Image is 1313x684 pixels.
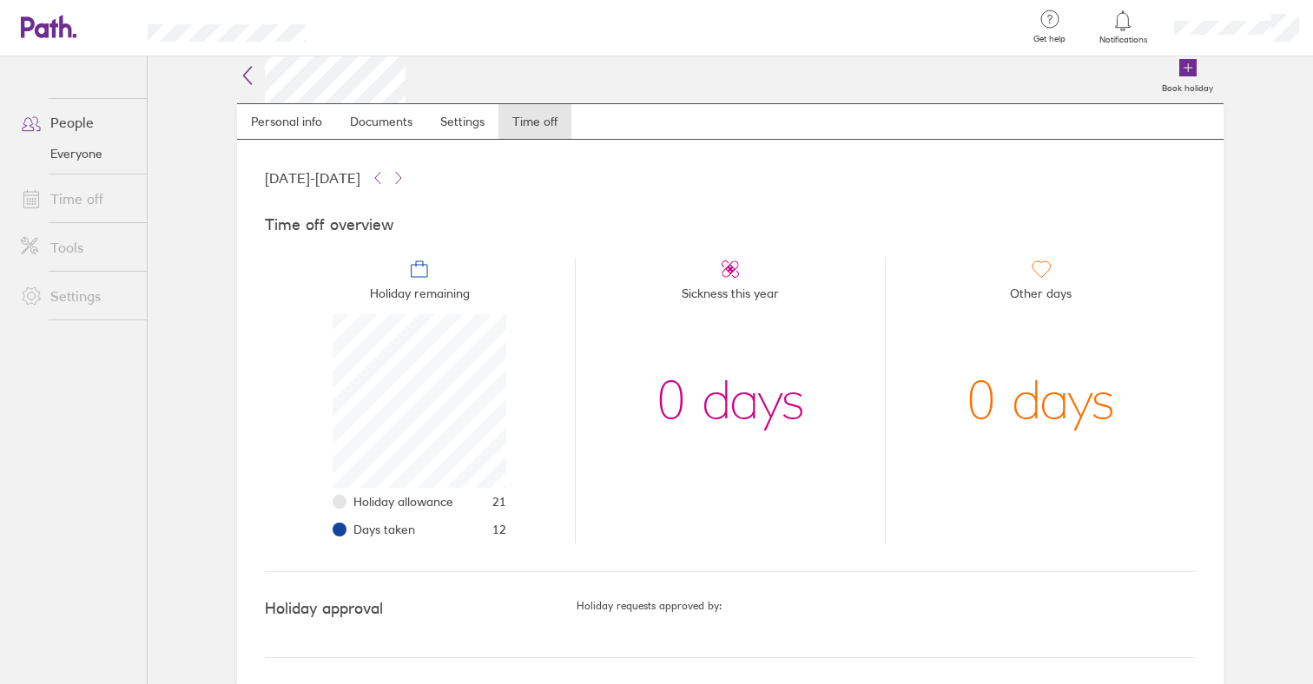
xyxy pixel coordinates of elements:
h4: Holiday approval [265,600,577,618]
h4: Time off overview [265,216,1196,234]
span: 21 [492,495,506,509]
span: Holiday allowance [353,495,453,509]
h5: Holiday requests approved by: [577,600,1196,612]
div: 0 days [967,314,1115,488]
label: Book holiday [1151,78,1224,94]
a: Settings [426,104,498,139]
span: [DATE] - [DATE] [265,170,360,186]
a: Personal info [237,104,336,139]
a: Settings [7,279,147,313]
a: Time off [498,104,571,139]
a: Time off [7,181,147,216]
a: Everyone [7,140,147,168]
span: Get help [1021,34,1078,44]
span: Holiday remaining [370,280,470,314]
span: Other days [1010,280,1072,314]
span: Notifications [1095,35,1151,45]
span: 12 [492,523,506,536]
span: Sickness this year [682,280,779,314]
a: Tools [7,230,147,265]
a: Documents [336,104,426,139]
a: Notifications [1095,9,1151,45]
div: 0 days [656,314,805,488]
span: Days taken [353,523,415,536]
a: People [7,105,147,140]
a: Book holiday [1151,48,1224,103]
